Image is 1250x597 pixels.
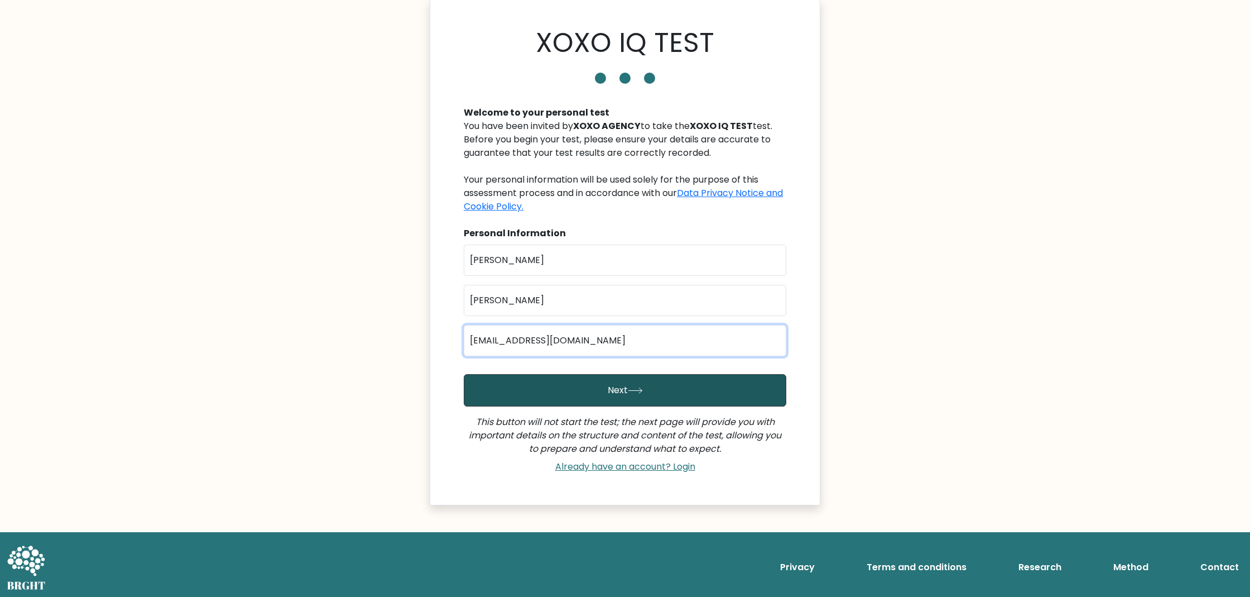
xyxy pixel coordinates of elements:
b: XOXO AGENCY [573,120,641,132]
div: Welcome to your personal test [464,106,786,120]
a: Already have an account? Login [551,460,700,473]
a: Terms and conditions [862,556,971,579]
h1: XOXO IQ TEST [536,27,714,59]
a: Data Privacy Notice and Cookie Policy. [464,187,783,213]
a: Research [1014,556,1066,579]
a: Privacy [776,556,819,579]
a: Contact [1196,556,1243,579]
button: Next [464,374,786,407]
i: This button will not start the test; the next page will provide you with important details on the... [469,415,781,455]
input: First name [464,245,786,276]
input: Last name [464,285,786,316]
a: Method [1109,556,1153,579]
div: You have been invited by to take the test. Before you begin your test, please ensure your details... [464,120,786,213]
input: Email [464,325,786,356]
b: XOXO IQ TEST [690,120,753,132]
div: Personal Information [464,227,786,240]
